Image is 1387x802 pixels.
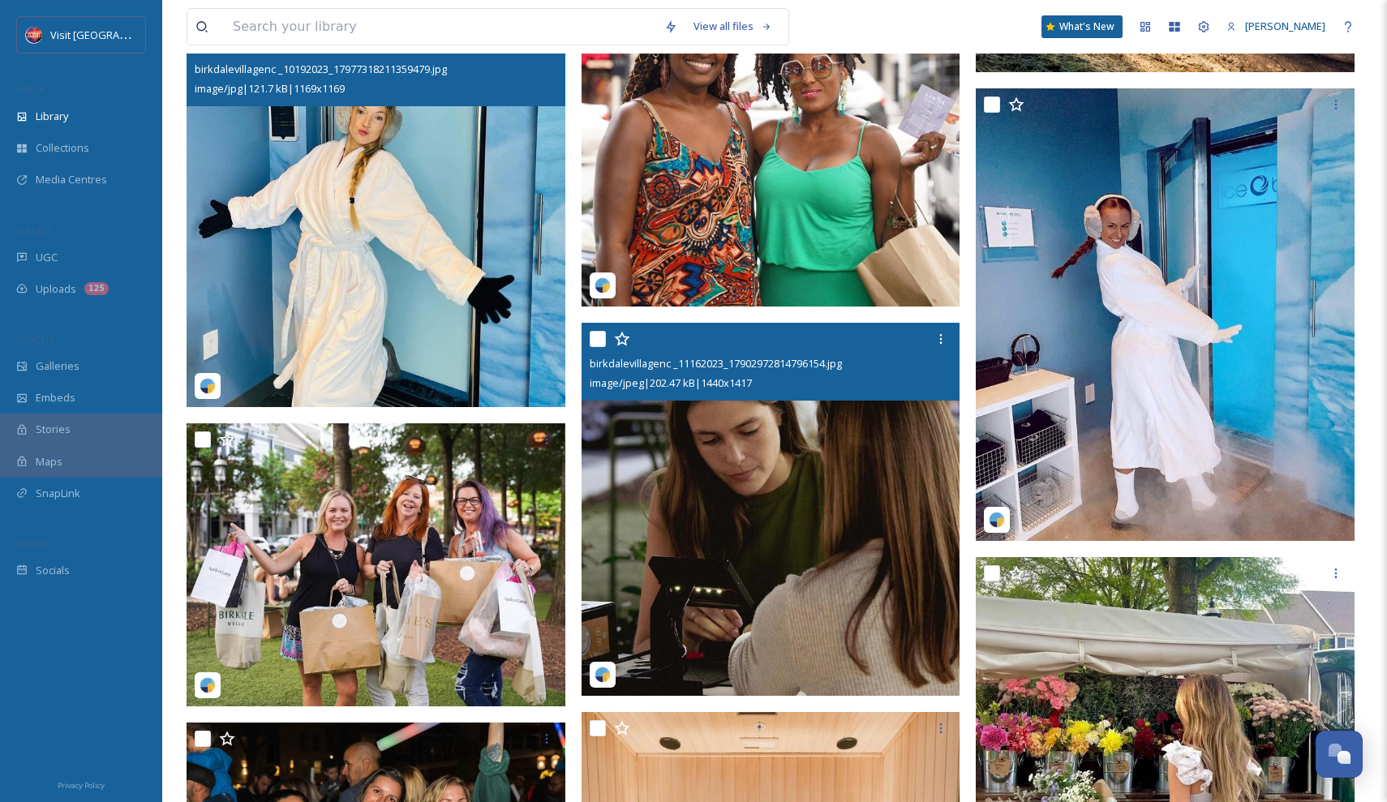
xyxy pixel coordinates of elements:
[84,282,109,295] div: 125
[1218,11,1333,42] a: [PERSON_NAME]
[58,774,105,794] a: Privacy Policy
[36,454,62,470] span: Maps
[1245,19,1325,33] span: [PERSON_NAME]
[187,28,565,407] img: birkdalevillagenc _10192023_17977318211359479.jpg
[36,109,68,124] span: Library
[58,780,105,791] span: Privacy Policy
[1041,15,1123,38] a: What's New
[195,62,447,76] span: birkdalevillagenc _10192023_17977318211359479.jpg
[36,563,70,578] span: Socials
[36,281,76,297] span: Uploads
[685,11,780,42] a: View all files
[989,512,1005,528] img: snapsea-logo.png
[595,667,611,683] img: snapsea-logo.png
[36,250,58,265] span: UGC
[595,277,611,294] img: snapsea-logo.png
[50,27,256,42] span: Visit [GEOGRAPHIC_DATA][PERSON_NAME]
[225,9,656,45] input: Search your library
[36,390,75,405] span: Embeds
[16,225,51,237] span: COLLECT
[16,84,45,96] span: MEDIA
[36,172,107,187] span: Media Centres
[590,375,752,390] span: image/jpeg | 202.47 kB | 1440 x 1417
[187,422,565,706] img: birkdalevillagenc _04132023_18103517596308942.jpg
[36,140,89,156] span: Collections
[1316,731,1363,778] button: Open Chat
[590,356,842,371] span: birkdalevillagenc _11162023_17902972814796154.jpg
[195,81,345,96] span: image/jpg | 121.7 kB | 1169 x 1169
[976,88,1355,541] img: birkdalevillagenc _04172023_17994177661846327.jpg
[26,27,42,43] img: Logo%20Image.png
[36,422,71,437] span: Stories
[16,538,49,550] span: SOCIALS
[200,378,216,394] img: snapsea-logo.png
[36,486,80,501] span: SnapLink
[16,333,54,345] span: WIDGETS
[582,323,960,696] img: birkdalevillagenc _11162023_17902972814796154.jpg
[36,358,79,374] span: Galleries
[200,677,216,693] img: snapsea-logo.png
